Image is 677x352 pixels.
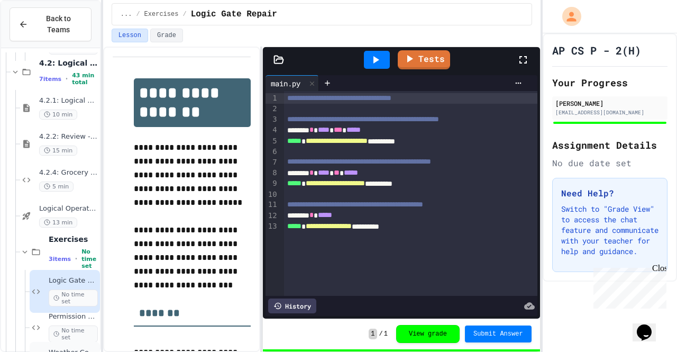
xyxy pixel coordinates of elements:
span: 13 min [39,218,77,228]
button: Grade [150,29,183,42]
button: View grade [396,325,460,343]
span: No time set [49,290,98,306]
div: 10 [266,189,279,200]
div: 1 [266,93,279,104]
span: 43 min total [72,72,98,86]
button: Lesson [112,29,148,42]
span: 4.2: Logical Operators [39,58,98,68]
div: Chat with us now!Close [4,4,73,67]
div: No due date set [552,157,667,169]
h2: Your Progress [552,75,667,90]
button: Submit Answer [465,326,532,342]
div: [PERSON_NAME] [555,98,664,108]
div: 13 [266,221,279,232]
span: Back to Teams [34,13,83,35]
span: / [182,10,186,19]
span: Logic Gate Repair [191,8,277,21]
span: 5 min [39,182,74,192]
span: 1 [384,330,388,338]
a: Tests [398,50,450,69]
div: 9 [266,178,279,189]
span: Logical Operators - Quiz [39,204,98,213]
div: 11 [266,200,279,210]
div: 7 [266,157,279,168]
span: Exercises [49,234,98,244]
div: [EMAIL_ADDRESS][DOMAIN_NAME] [555,109,664,116]
div: History [268,299,316,313]
h2: Assignment Details [552,138,667,152]
h3: Need Help? [561,187,658,200]
span: 1 [369,329,377,339]
span: 4.2.1: Logical Operators [39,96,98,105]
span: • [66,75,68,83]
span: Submit Answer [473,330,523,338]
span: ... [121,10,132,19]
span: Exercises [144,10,179,19]
span: Logic Gate Repair [49,276,98,285]
div: 6 [266,147,279,157]
span: 7 items [39,76,61,83]
span: / [136,10,140,19]
span: • [75,255,77,263]
p: Switch to "Grade View" to access the chat feature and communicate with your teacher for help and ... [561,204,658,257]
span: Permission Checker [49,312,98,321]
div: 5 [266,136,279,147]
span: 3 items [49,256,71,263]
span: 15 min [39,146,77,156]
button: Back to Teams [10,7,92,41]
span: 10 min [39,110,77,120]
div: 8 [266,168,279,178]
iframe: chat widget [589,264,666,309]
span: 4.2.4: Grocery List [39,168,98,177]
div: main.py [266,75,319,91]
span: No time set [49,326,98,342]
span: / [379,330,383,338]
div: My Account [551,4,584,29]
div: 4 [266,125,279,136]
div: 2 [266,104,279,114]
div: main.py [266,78,306,89]
iframe: chat widget [633,310,666,341]
div: 12 [266,211,279,221]
span: No time set [81,248,98,269]
h1: AP CS P - 2(H) [552,43,641,58]
div: 3 [266,114,279,125]
span: 4.2.2: Review - Logical Operators [39,132,98,141]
